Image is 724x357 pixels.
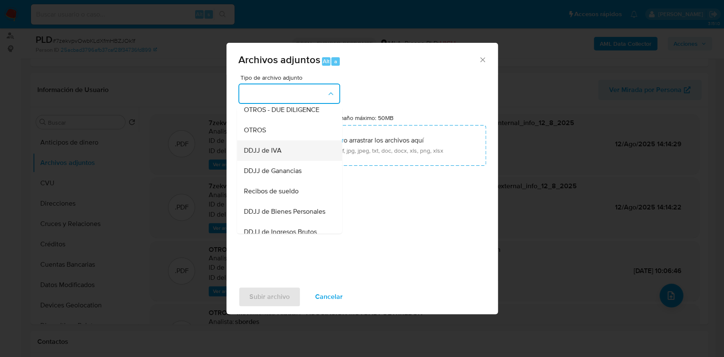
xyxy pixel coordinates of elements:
[333,114,394,122] label: Tamaño máximo: 50MB
[334,57,337,65] span: a
[315,287,343,306] span: Cancelar
[238,166,486,183] ul: Archivos seleccionados
[243,207,325,216] span: DDJJ de Bienes Personales
[243,228,316,236] span: DDJJ de Ingresos Brutos
[243,146,281,155] span: DDJJ de IVA
[243,126,266,134] span: OTROS
[243,167,301,175] span: DDJJ de Ganancias
[238,52,320,67] span: Archivos adjuntos
[243,187,298,195] span: Recibos de sueldo
[243,106,319,114] span: OTROS - DUE DILIGENCE
[304,287,354,307] button: Cancelar
[323,57,330,65] span: Alt
[240,75,342,81] span: Tipo de archivo adjunto
[478,56,486,63] button: Cerrar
